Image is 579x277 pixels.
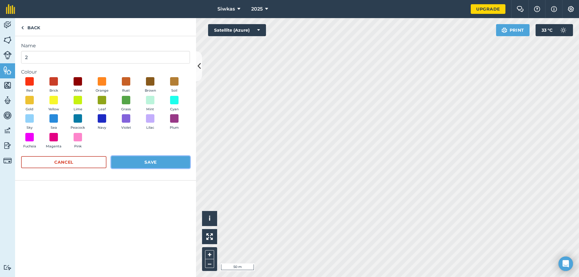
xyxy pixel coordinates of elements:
[21,24,24,31] img: svg+xml;base64,PHN2ZyB4bWxucz0iaHR0cDovL3d3dy53My5vcmcvMjAwMC9zdmciIHdpZHRoPSI5IiBoZWlnaHQ9IjI0Ii...
[6,4,15,14] img: fieldmargin Logo
[21,156,106,168] button: Cancel
[251,5,263,13] span: 2025
[551,5,557,13] img: svg+xml;base64,PHN2ZyB4bWxucz0iaHR0cDovL3d3dy53My5vcmcvMjAwMC9zdmciIHdpZHRoPSIxNyIgaGVpZ2h0PSIxNy...
[45,77,62,93] button: Brick
[3,96,12,105] img: svg+xml;base64,PD94bWwgdmVyc2lvbj0iMS4wIiBlbmNvZGluZz0idXRmLTgiPz4KPCEtLSBHZW5lcmF0b3I6IEFkb2JlIE...
[69,133,86,149] button: Pink
[74,88,82,93] span: Wine
[501,27,507,34] img: svg+xml;base64,PHN2ZyB4bWxucz0iaHR0cDovL3d3dy53My5vcmcvMjAwMC9zdmciIHdpZHRoPSIxOSIgaGVpZ2h0PSIyNC...
[209,215,210,222] span: i
[45,96,62,112] button: Yellow
[69,114,86,131] button: Peacock
[142,96,159,112] button: Mint
[166,77,183,93] button: Soil
[3,51,12,59] img: svg+xml;base64,PD94bWwgdmVyc2lvbj0iMS4wIiBlbmNvZGluZz0idXRmLTgiPz4KPCEtLSBHZW5lcmF0b3I6IEFkb2JlIE...
[46,144,62,149] span: Magenta
[96,88,109,93] span: Orange
[3,126,12,135] img: svg+xml;base64,PD94bWwgdmVyc2lvbj0iMS4wIiBlbmNvZGluZz0idXRmLTgiPz4KPCEtLSBHZW5lcmF0b3I6IEFkb2JlIE...
[48,107,59,112] span: Yellow
[51,125,57,131] span: Sea
[45,133,62,149] button: Magenta
[166,96,183,112] button: Cyan
[27,125,33,131] span: Sky
[15,18,46,36] a: Back
[517,6,524,12] img: Two speech bubbles overlapping with the left bubble in the forefront
[3,81,12,90] img: svg+xml;base64,PHN2ZyB4bWxucz0iaHR0cDovL3d3dy53My5vcmcvMjAwMC9zdmciIHdpZHRoPSI1NiIgaGVpZ2h0PSI2MC...
[142,77,159,93] button: Brown
[118,77,134,93] button: Rust
[23,144,36,149] span: Fuchsia
[69,96,86,112] button: Lime
[45,114,62,131] button: Sea
[121,125,131,131] span: Violet
[93,114,110,131] button: Navy
[21,77,38,93] button: Red
[3,66,12,75] img: svg+xml;base64,PHN2ZyB4bWxucz0iaHR0cDovL3d3dy53My5vcmcvMjAwMC9zdmciIHdpZHRoPSI1NiIgaGVpZ2h0PSI2MC...
[118,114,134,131] button: Violet
[26,107,33,112] span: Gold
[69,77,86,93] button: Wine
[71,125,85,131] span: Peacock
[93,77,110,93] button: Orange
[21,114,38,131] button: Sky
[142,114,159,131] button: Lilac
[166,114,183,131] button: Plum
[146,107,154,112] span: Mint
[206,233,213,240] img: Four arrows, one pointing top left, one top right, one bottom right and the last bottom left
[98,107,106,112] span: Leaf
[21,68,190,76] label: Colour
[49,88,58,93] span: Brick
[170,107,179,112] span: Cyan
[542,24,552,36] span: 33 ° C
[3,141,12,150] img: svg+xml;base64,PD94bWwgdmVyc2lvbj0iMS4wIiBlbmNvZGluZz0idXRmLTgiPz4KPCEtLSBHZW5lcmF0b3I6IEFkb2JlIE...
[170,125,179,131] span: Plum
[202,211,217,226] button: i
[558,257,573,271] div: Open Intercom Messenger
[557,24,569,36] img: svg+xml;base64,PD94bWwgdmVyc2lvbj0iMS4wIiBlbmNvZGluZz0idXRmLTgiPz4KPCEtLSBHZW5lcmF0b3I6IEFkb2JlIE...
[21,42,190,49] label: Name
[21,96,38,112] button: Gold
[536,24,573,36] button: 33 °C
[74,107,82,112] span: Lime
[205,259,214,268] button: –
[171,88,177,93] span: Soil
[3,111,12,120] img: svg+xml;base64,PD94bWwgdmVyc2lvbj0iMS4wIiBlbmNvZGluZz0idXRmLTgiPz4KPCEtLSBHZW5lcmF0b3I6IEFkb2JlIE...
[98,125,106,131] span: Navy
[146,125,154,131] span: Lilac
[3,265,12,270] img: svg+xml;base64,PD94bWwgdmVyc2lvbj0iMS4wIiBlbmNvZGluZz0idXRmLTgiPz4KPCEtLSBHZW5lcmF0b3I6IEFkb2JlIE...
[3,36,12,45] img: svg+xml;base64,PHN2ZyB4bWxucz0iaHR0cDovL3d3dy53My5vcmcvMjAwMC9zdmciIHdpZHRoPSI1NiIgaGVpZ2h0PSI2MC...
[122,88,130,93] span: Rust
[121,107,131,112] span: Grass
[3,156,12,165] img: svg+xml;base64,PD94bWwgdmVyc2lvbj0iMS4wIiBlbmNvZGluZz0idXRmLTgiPz4KPCEtLSBHZW5lcmF0b3I6IEFkb2JlIE...
[93,96,110,112] button: Leaf
[567,6,574,12] img: A cog icon
[208,24,266,36] button: Satellite (Azure)
[118,96,134,112] button: Grass
[26,88,33,93] span: Red
[471,4,505,14] a: Upgrade
[111,156,190,168] button: Save
[145,88,156,93] span: Brown
[205,250,214,259] button: +
[533,6,541,12] img: A question mark icon
[74,144,82,149] span: Pink
[496,24,530,36] button: Print
[217,5,235,13] span: Siwkas
[3,20,12,30] img: svg+xml;base64,PD94bWwgdmVyc2lvbj0iMS4wIiBlbmNvZGluZz0idXRmLTgiPz4KPCEtLSBHZW5lcmF0b3I6IEFkb2JlIE...
[21,133,38,149] button: Fuchsia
